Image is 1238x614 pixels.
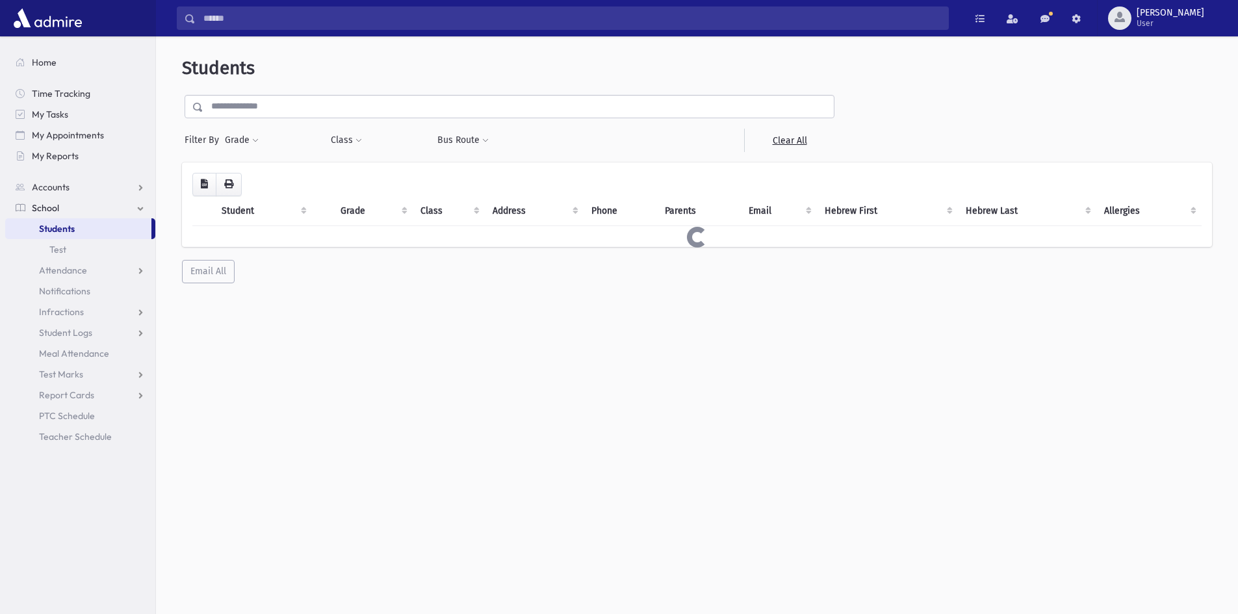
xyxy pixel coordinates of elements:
a: Test Marks [5,364,155,385]
span: Report Cards [39,389,94,401]
span: My Tasks [32,109,68,120]
button: Grade [224,129,259,152]
th: Phone [584,196,657,226]
span: Filter By [185,133,224,147]
a: Students [5,218,151,239]
th: Email [741,196,817,226]
span: Infractions [39,306,84,318]
span: Time Tracking [32,88,90,99]
button: CSV [192,173,216,196]
button: Bus Route [437,129,489,152]
th: Hebrew Last [958,196,1097,226]
a: Report Cards [5,385,155,405]
a: Notifications [5,281,155,301]
span: Attendance [39,264,87,276]
a: School [5,198,155,218]
span: Notifications [39,285,90,297]
th: Hebrew First [817,196,957,226]
span: Teacher Schedule [39,431,112,442]
a: PTC Schedule [5,405,155,426]
th: Allergies [1096,196,1202,226]
span: Students [39,223,75,235]
span: Students [182,57,255,79]
a: Accounts [5,177,155,198]
span: PTC Schedule [39,410,95,422]
a: My Appointments [5,125,155,146]
a: Clear All [744,129,834,152]
a: My Tasks [5,104,155,125]
a: Infractions [5,301,155,322]
th: Address [485,196,584,226]
button: Class [330,129,363,152]
span: Test Marks [39,368,83,380]
button: Print [216,173,242,196]
span: Student Logs [39,327,92,339]
a: Test [5,239,155,260]
span: Meal Attendance [39,348,109,359]
a: Teacher Schedule [5,426,155,447]
th: Student [214,196,312,226]
span: School [32,202,59,214]
span: [PERSON_NAME] [1137,8,1204,18]
span: User [1137,18,1204,29]
span: Home [32,57,57,68]
span: Accounts [32,181,70,193]
a: Meal Attendance [5,343,155,364]
a: My Reports [5,146,155,166]
input: Search [196,6,948,30]
th: Class [413,196,485,226]
th: Grade [333,196,412,226]
span: My Appointments [32,129,104,141]
a: Time Tracking [5,83,155,104]
img: AdmirePro [10,5,85,31]
a: Home [5,52,155,73]
button: Email All [182,260,235,283]
a: Student Logs [5,322,155,343]
th: Parents [657,196,741,226]
span: My Reports [32,150,79,162]
a: Attendance [5,260,155,281]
